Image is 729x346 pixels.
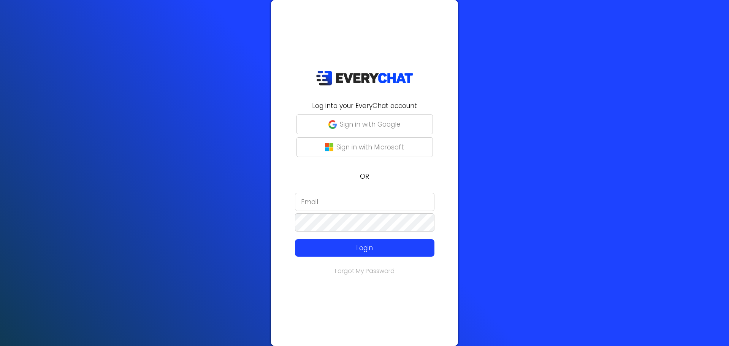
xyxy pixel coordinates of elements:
[316,70,413,86] img: EveryChat_logo_dark.png
[295,193,434,211] input: Email
[340,119,401,129] p: Sign in with Google
[276,101,453,111] h2: Log into your EveryChat account
[328,120,337,129] img: google-g.png
[309,243,420,253] p: Login
[295,239,434,257] button: Login
[336,142,404,152] p: Sign in with Microsoft
[296,137,433,157] button: Sign in with Microsoft
[325,143,333,151] img: microsoft-logo.png
[276,171,453,181] p: OR
[335,267,395,275] a: Forgot My Password
[296,114,433,134] button: Sign in with Google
